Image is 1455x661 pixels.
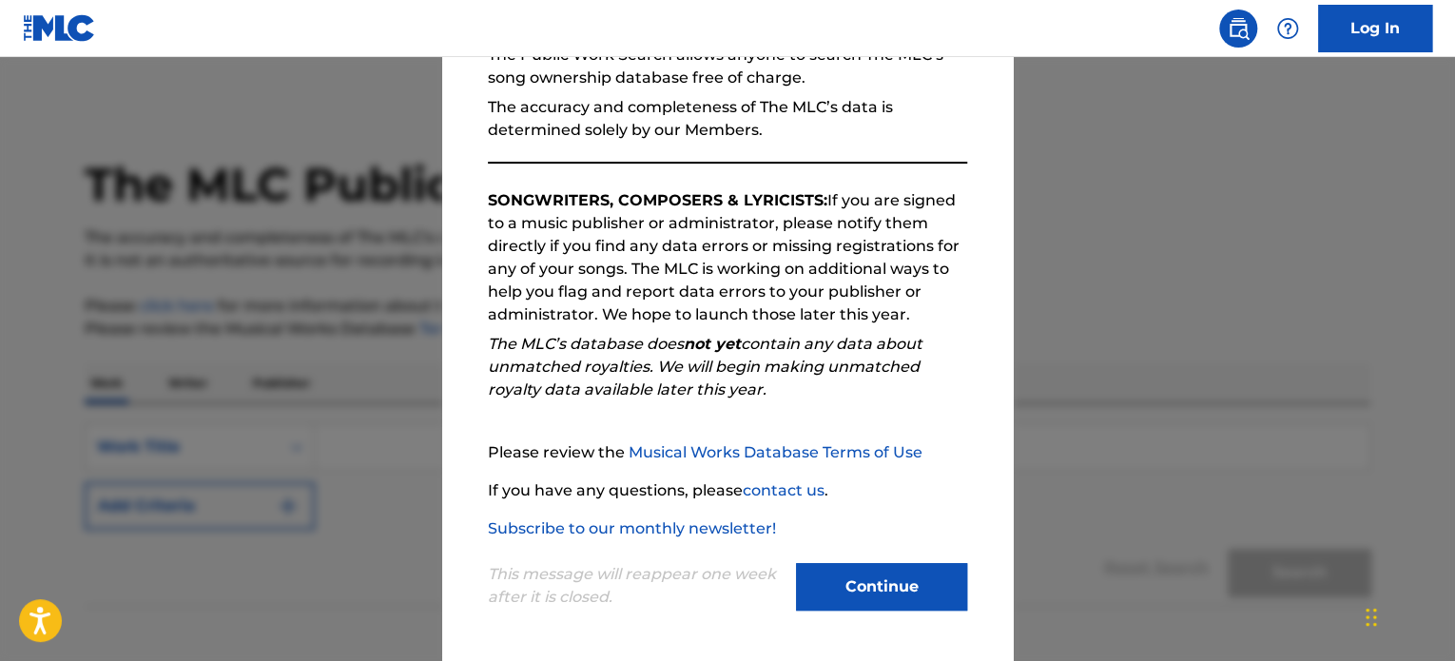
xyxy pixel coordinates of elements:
[1227,17,1250,40] img: search
[488,335,922,399] em: The MLC’s database does contain any data about unmatched royalties. We will begin making unmatche...
[1318,5,1432,52] a: Log In
[488,441,967,464] p: Please review the
[488,519,776,537] a: Subscribe to our monthly newsletter!
[1276,17,1299,40] img: help
[488,479,967,502] p: If you have any questions, please .
[743,481,824,499] a: contact us
[488,44,967,89] p: The Public Work Search allows anyone to search The MLC’s song ownership database free of charge.
[1269,10,1307,48] div: Help
[1219,10,1257,48] a: Public Search
[23,14,96,42] img: MLC Logo
[488,563,785,609] p: This message will reappear one week after it is closed.
[629,443,922,461] a: Musical Works Database Terms of Use
[1366,589,1377,646] div: Drag
[488,189,967,326] p: If you are signed to a music publisher or administrator, please notify them directly if you find ...
[488,191,827,209] strong: SONGWRITERS, COMPOSERS & LYRICISTS:
[796,563,967,611] button: Continue
[1360,570,1455,661] iframe: Chat Widget
[488,96,967,142] p: The accuracy and completeness of The MLC’s data is determined solely by our Members.
[684,335,741,353] strong: not yet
